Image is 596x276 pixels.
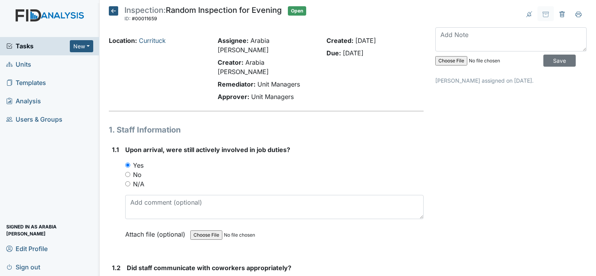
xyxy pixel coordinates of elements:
span: Open [288,6,306,16]
strong: Location: [109,37,137,44]
span: Sign out [6,261,40,273]
label: No [133,170,142,179]
span: #00011659 [132,16,157,21]
button: New [70,40,93,52]
span: Edit Profile [6,242,48,255]
label: Attach file (optional) [125,225,188,239]
label: N/A [133,179,144,189]
label: Yes [133,161,144,170]
span: [DATE] [355,37,376,44]
input: N/A [125,181,130,186]
input: No [125,172,130,177]
span: Analysis [6,95,41,107]
p: [PERSON_NAME] assigned on [DATE]. [435,76,587,85]
strong: Remediator: [218,80,255,88]
span: [DATE] [343,49,364,57]
strong: Due: [326,49,341,57]
span: Inspection: [124,5,166,15]
strong: Creator: [218,58,243,66]
strong: Assignee: [218,37,248,44]
input: Yes [125,163,130,168]
span: Users & Groups [6,113,62,126]
span: Unit Managers [251,93,294,101]
span: Upon arrival, were still actively involved in job duties? [125,146,290,154]
strong: Approver: [218,93,249,101]
span: Did staff communicate with coworkers appropriately? [127,264,291,272]
strong: Created: [326,37,353,44]
input: Save [543,55,576,67]
span: Units [6,58,31,71]
div: Random Inspection for Evening [124,6,282,23]
span: Unit Managers [257,80,300,88]
a: Currituck [139,37,166,44]
a: Tasks [6,41,70,51]
label: 1.1 [112,145,119,154]
h1: 1. Staff Information [109,124,424,136]
span: ID: [124,16,131,21]
span: Signed in as Arabia [PERSON_NAME] [6,224,93,236]
span: Templates [6,77,46,89]
label: 1.2 [112,263,121,272]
